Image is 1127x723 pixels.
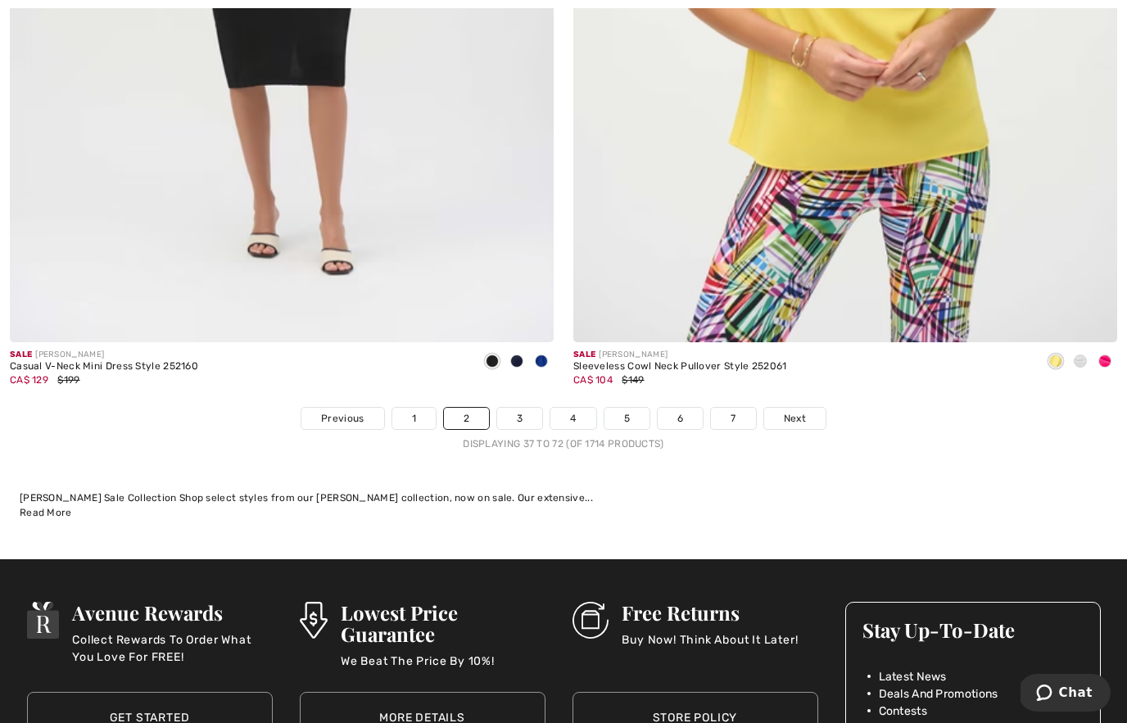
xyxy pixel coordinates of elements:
a: 7 [711,408,755,429]
div: Black [480,349,505,376]
div: Sleeveless Cowl Neck Pullover Style 252061 [573,361,787,373]
div: Casual V-Neck Mini Dress Style 252160 [10,361,198,373]
span: Sale [573,350,595,359]
a: 2 [444,408,489,429]
div: Vanilla 30 [1068,349,1093,376]
a: 4 [550,408,595,429]
h3: Stay Up-To-Date [862,619,1084,640]
div: Citrus [1043,349,1068,376]
span: Deals And Promotions [879,685,998,703]
span: Next [784,411,806,426]
h3: Avenue Rewards [72,602,272,623]
p: Collect Rewards To Order What You Love For FREE! [72,631,272,664]
img: Lowest Price Guarantee [300,602,328,639]
span: CA$ 129 [10,374,48,386]
a: Previous [301,408,383,429]
div: Midnight Blue [505,349,529,376]
div: [PERSON_NAME] Sale Collection Shop select styles from our [PERSON_NAME] collection, now on sale. ... [20,490,1107,505]
div: Geranium [1093,349,1117,376]
iframe: Opens a widget where you can chat to one of our agents [1021,674,1111,715]
h3: Lowest Price Guarantee [341,602,545,644]
p: Buy Now! Think About It Later! [622,631,798,664]
div: [PERSON_NAME] [10,349,198,361]
span: Contests [879,703,927,720]
a: 5 [604,408,649,429]
img: Free Returns [573,602,609,639]
span: Sale [10,350,32,359]
a: 6 [658,408,703,429]
span: CA$ 104 [573,374,613,386]
img: Avenue Rewards [27,602,60,639]
p: We Beat The Price By 10%! [341,653,545,685]
span: $149 [622,374,644,386]
span: Previous [321,411,364,426]
span: $199 [57,374,79,386]
a: 3 [497,408,542,429]
a: 1 [392,408,436,429]
div: [PERSON_NAME] [573,349,787,361]
span: Latest News [879,668,947,685]
a: Next [764,408,826,429]
span: Read More [20,507,72,518]
h3: Free Returns [622,602,798,623]
div: Royal Sapphire 163 [529,349,554,376]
